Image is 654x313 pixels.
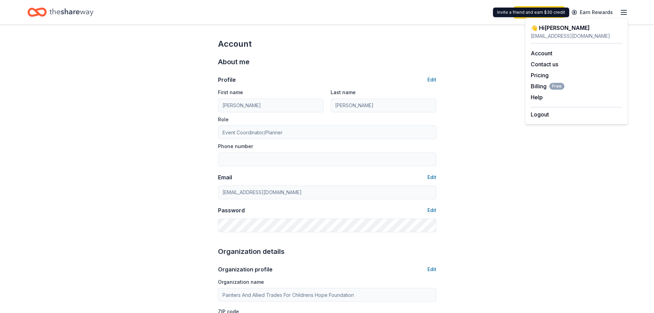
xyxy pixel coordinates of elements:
[531,32,622,40] div: [EMAIL_ADDRESS][DOMAIN_NAME]
[218,76,236,84] div: Profile
[531,72,549,79] a: Pricing
[218,265,273,273] div: Organization profile
[427,76,436,84] button: Edit
[493,8,569,17] div: Invite a friend and earn $30 credit
[531,50,552,57] a: Account
[531,24,622,32] div: 👋 Hi [PERSON_NAME]
[218,246,436,257] div: Organization details
[427,206,436,214] button: Edit
[27,4,93,20] a: Home
[218,279,264,286] label: Organization name
[331,89,356,96] label: Last name
[218,116,229,123] label: Role
[218,143,253,150] label: Phone number
[218,173,232,181] div: Email
[218,89,243,96] label: First name
[218,56,436,67] div: About me
[514,6,565,19] a: Start free trial
[427,265,436,273] button: Edit
[549,83,564,90] span: Free
[427,173,436,181] button: Edit
[531,110,549,119] button: Logout
[531,82,564,90] span: Billing
[531,60,558,68] button: Contact us
[531,82,564,90] button: BillingFree
[218,38,436,49] div: Account
[531,93,543,101] button: Help
[567,6,617,19] a: Earn Rewards
[218,206,245,214] div: Password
